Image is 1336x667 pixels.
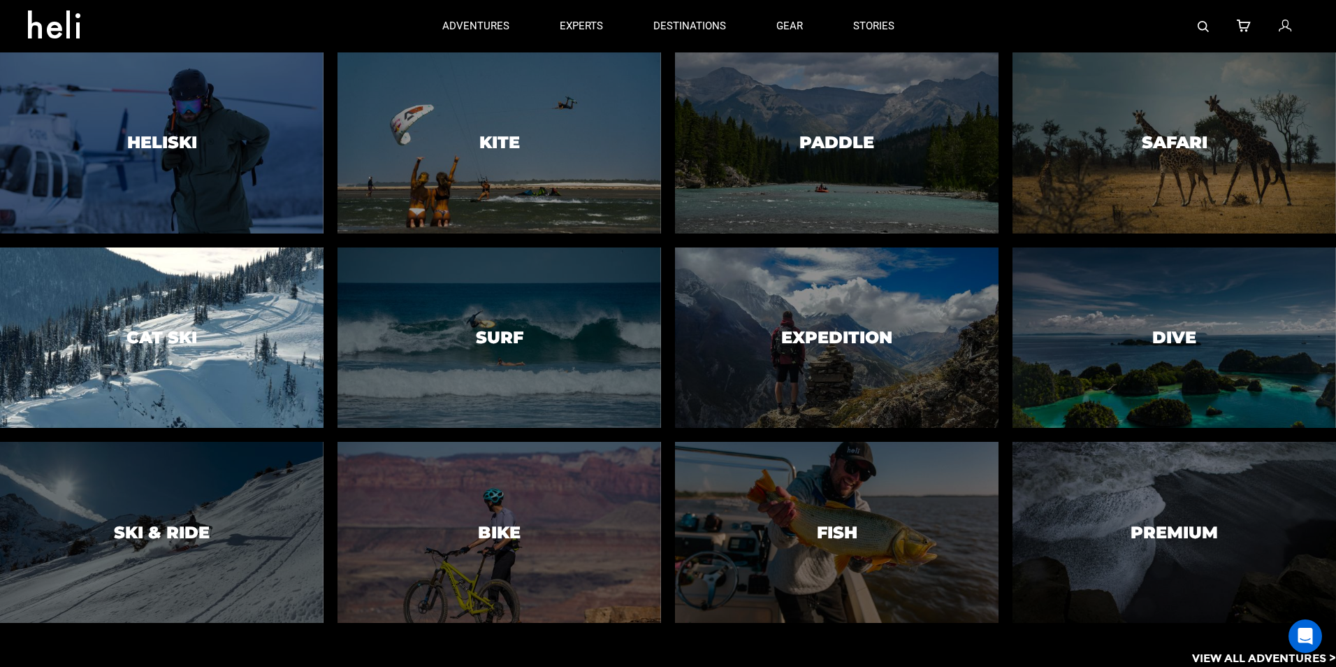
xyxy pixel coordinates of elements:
[127,134,197,152] h3: Heliski
[1142,134,1207,152] h3: Safari
[1192,651,1336,667] p: View All Adventures >
[1012,442,1336,623] a: PremiumPremium image
[781,329,892,347] h3: Expedition
[653,19,726,34] p: destinations
[114,524,210,542] h3: Ski & Ride
[1198,21,1209,32] img: search-bar-icon.svg
[442,19,509,34] p: adventures
[478,524,521,542] h3: Bike
[476,329,523,347] h3: Surf
[1131,524,1218,542] h3: Premium
[1288,619,1322,653] div: Open Intercom Messenger
[1152,329,1196,347] h3: Dive
[126,329,197,347] h3: Cat Ski
[479,134,520,152] h3: Kite
[799,134,874,152] h3: Paddle
[817,524,857,542] h3: Fish
[560,19,603,34] p: experts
